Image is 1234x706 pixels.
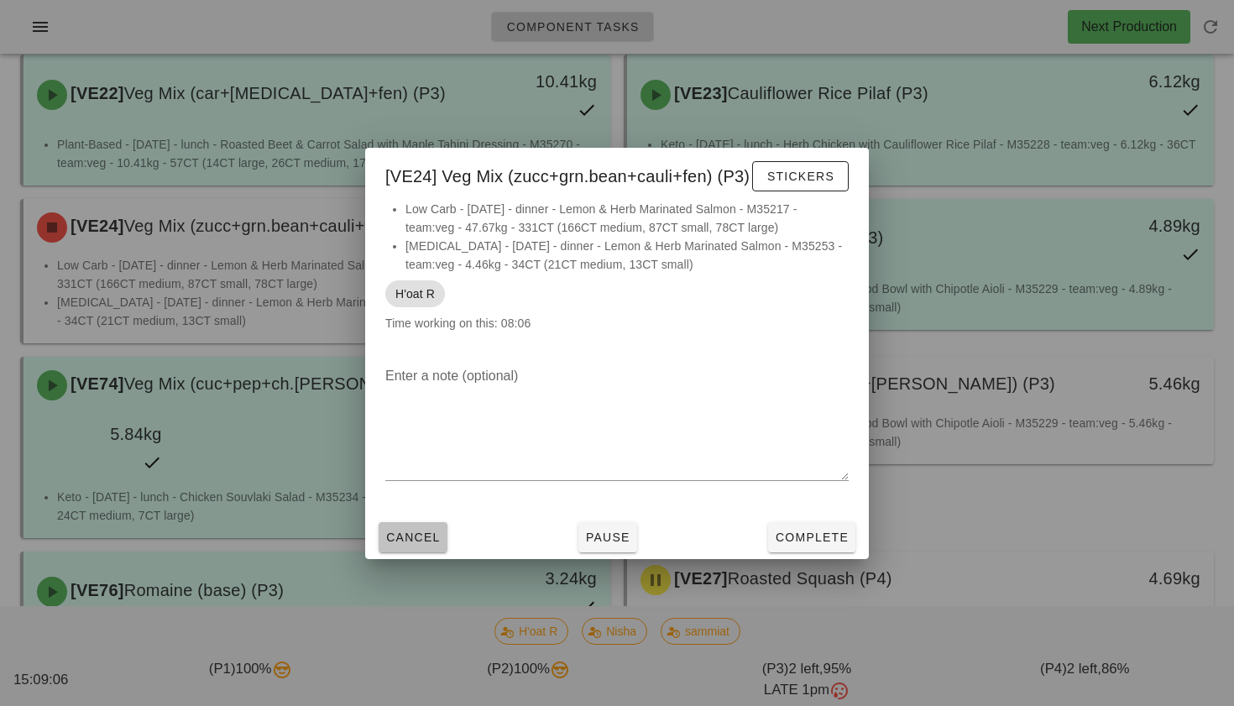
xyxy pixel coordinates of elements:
span: Stickers [766,170,834,183]
button: Cancel [379,522,447,552]
span: H'oat R [395,280,435,307]
div: [VE24] Veg Mix (zucc+grn.bean+cauli+fen) (P3) [365,148,869,200]
div: Time working on this: 08:06 [365,200,869,349]
span: Cancel [385,531,441,544]
li: Low Carb - [DATE] - dinner - Lemon & Herb Marinated Salmon - M35217 - team:veg - 47.67kg - 331CT ... [405,200,849,237]
span: Complete [775,531,849,544]
button: Pause [578,522,637,552]
li: [MEDICAL_DATA] - [DATE] - dinner - Lemon & Herb Marinated Salmon - M35253 - team:veg - 4.46kg - 3... [405,237,849,274]
button: Stickers [752,161,849,191]
button: Complete [768,522,855,552]
span: Pause [585,531,630,544]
